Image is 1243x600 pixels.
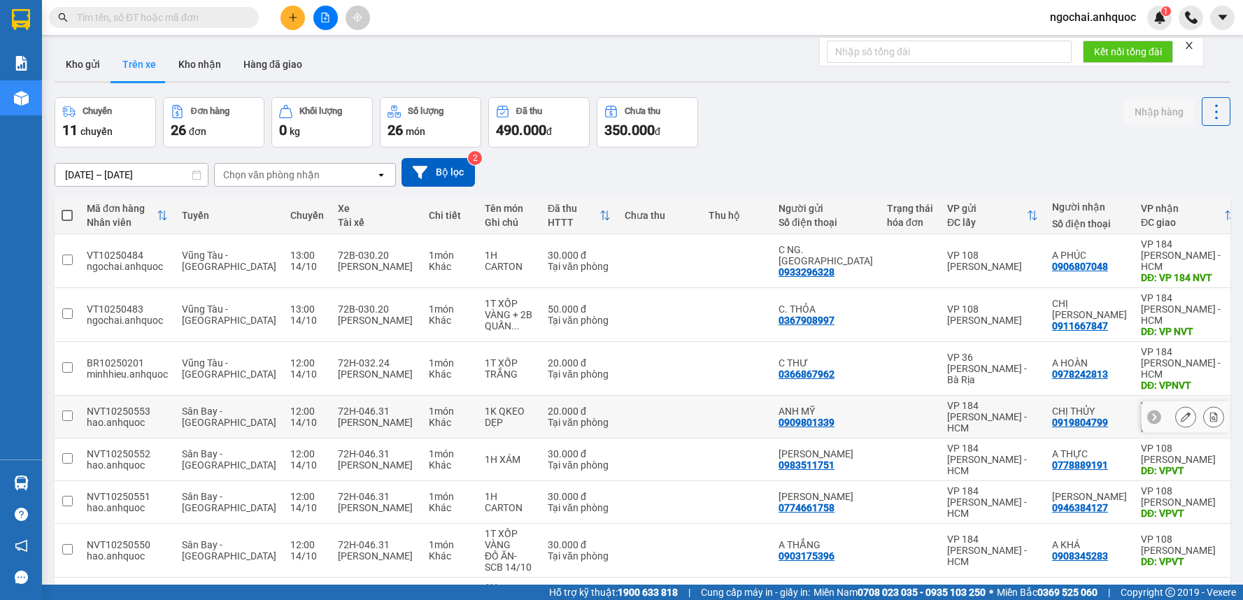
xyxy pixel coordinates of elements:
[1052,320,1108,331] div: 0911667847
[485,491,534,513] div: 1H CARTON
[548,459,611,471] div: Tại văn phòng
[313,6,338,30] button: file-add
[546,126,552,137] span: đ
[1039,8,1147,26] span: ngochai.anhquoc
[353,13,362,22] span: aim
[940,197,1045,234] th: Toggle SortBy
[779,491,873,502] div: C THANH
[182,406,276,428] span: Sân Bay - [GEOGRAPHIC_DATA]
[290,491,324,502] div: 12:00
[320,13,330,22] span: file-add
[77,10,242,25] input: Tìm tên, số ĐT hoặc mã đơn
[429,369,471,380] div: Khác
[1141,465,1235,476] div: DĐ: VPVT
[338,217,415,228] div: Tài xế
[15,539,28,552] span: notification
[485,406,534,428] div: 1K QKEO DẸP
[290,459,324,471] div: 14/10
[429,261,471,272] div: Khác
[1141,238,1235,272] div: VP 184 [PERSON_NAME] - HCM
[548,203,599,214] div: Đã thu
[87,539,168,550] div: NVT10250550
[1165,587,1175,597] span: copyright
[1141,556,1235,567] div: DĐ: VPVT
[280,6,305,30] button: plus
[338,550,415,562] div: [PERSON_NAME]
[163,97,264,148] button: Đơn hàng26đơn
[597,97,698,148] button: Chưa thu350.000đ
[1052,459,1108,471] div: 0778889191
[182,303,276,326] span: Vũng Tàu - [GEOGRAPHIC_DATA]
[625,210,695,221] div: Chưa thu
[1134,197,1242,234] th: Toggle SortBy
[779,217,873,228] div: Số điện thoại
[80,197,175,234] th: Toggle SortBy
[14,56,29,71] img: solution-icon
[299,106,342,116] div: Khối lượng
[346,6,370,30] button: aim
[989,590,993,595] span: ⚪️
[380,97,481,148] button: Số lượng26món
[271,97,373,148] button: Khối lượng0kg
[1141,534,1235,556] div: VP 108 [PERSON_NAME]
[58,13,68,22] span: search
[1161,6,1171,16] sup: 1
[947,352,1038,385] div: VP 36 [PERSON_NAME] - Bà Rịa
[1052,502,1108,513] div: 0946384127
[625,106,660,116] div: Chưa thu
[1037,587,1098,598] strong: 0369 525 060
[15,571,28,584] span: message
[429,459,471,471] div: Khác
[338,315,415,326] div: [PERSON_NAME]
[290,448,324,459] div: 12:00
[55,97,156,148] button: Chuyến11chuyến
[485,550,534,573] div: ĐỒ ĂN-SCB 14/10
[548,261,611,272] div: Tại văn phòng
[1052,369,1108,380] div: 0978242813
[290,550,324,562] div: 14/10
[496,122,546,138] span: 490.000
[548,217,599,228] div: HTTT
[223,168,320,182] div: Chọn văn phòng nhận
[338,303,415,315] div: 72B-030.20
[779,502,834,513] div: 0774661758
[182,448,276,471] span: Sân Bay - [GEOGRAPHIC_DATA]
[701,585,810,600] span: Cung cấp máy in - giấy in:
[488,97,590,148] button: Đã thu490.000đ
[947,303,1038,326] div: VP 108 [PERSON_NAME]
[858,587,986,598] strong: 0708 023 035 - 0935 103 250
[779,417,834,428] div: 0909801339
[290,126,300,137] span: kg
[947,534,1038,567] div: VP 184 [PERSON_NAME] - HCM
[182,357,276,380] span: Vũng Tàu - [GEOGRAPHIC_DATA]
[779,303,873,315] div: C. THỎA
[947,400,1038,434] div: VP 184 [PERSON_NAME] - HCM
[1141,217,1224,228] div: ĐC giao
[429,357,471,369] div: 1 món
[779,266,834,278] div: 0933296328
[485,298,534,331] div: 1T XỐP VÀNG + 2B QUẤN CHUNG
[485,203,534,214] div: Tên món
[429,315,471,326] div: Khác
[947,217,1027,228] div: ĐC lấy
[87,357,168,369] div: BR10250201
[604,122,655,138] span: 350.000
[290,261,324,272] div: 14/10
[548,250,611,261] div: 30.000 đ
[55,164,208,186] input: Select a date range.
[279,122,287,138] span: 0
[1184,41,1194,50] span: close
[87,491,168,502] div: NVT10250551
[655,126,660,137] span: đ
[290,502,324,513] div: 14/10
[288,13,298,22] span: plus
[182,250,276,272] span: Vũng Tàu - [GEOGRAPHIC_DATA]
[1141,292,1235,326] div: VP 184 [PERSON_NAME] - HCM
[1141,380,1235,391] div: DĐ: VPNVT
[290,539,324,550] div: 12:00
[15,508,28,521] span: question-circle
[429,417,471,428] div: Khác
[182,210,276,221] div: Tuyến
[548,502,611,513] div: Tại văn phòng
[709,210,765,221] div: Thu hộ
